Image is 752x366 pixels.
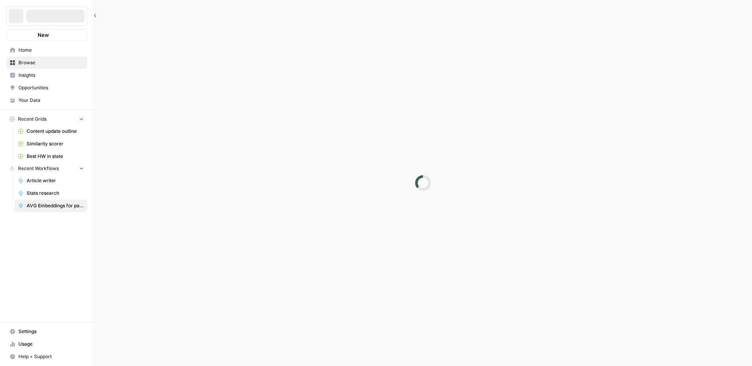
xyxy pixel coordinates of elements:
[6,29,87,41] button: New
[18,353,84,360] span: Help + Support
[6,325,87,338] a: Settings
[27,177,84,184] span: Article writer
[27,153,84,160] span: Best HW in state
[38,31,49,39] span: New
[18,84,84,91] span: Opportunities
[18,116,47,123] span: Recent Grids
[6,350,87,363] button: Help + Support
[18,59,84,66] span: Browse
[27,128,84,135] span: Content update outline
[18,165,59,172] span: Recent Workflows
[6,69,87,82] a: Insights
[27,190,84,197] span: Stats research
[6,56,87,69] a: Browse
[14,174,87,187] a: Article writer
[6,163,87,174] button: Recent Workflows
[18,47,84,54] span: Home
[6,94,87,107] a: Your Data
[14,150,87,163] a: Best HW in state
[18,341,84,348] span: Usage
[14,187,87,199] a: Stats research
[14,125,87,138] a: Content update outline
[27,202,84,209] span: AVG Embeddings for page and Target Keyword - Using Pasted page content
[6,82,87,94] a: Opportunities
[6,113,87,125] button: Recent Grids
[18,328,84,335] span: Settings
[18,72,84,79] span: Insights
[18,97,84,104] span: Your Data
[14,199,87,212] a: AVG Embeddings for page and Target Keyword - Using Pasted page content
[14,138,87,150] a: Similarity scorer
[6,44,87,56] a: Home
[6,338,87,350] a: Usage
[27,140,84,147] span: Similarity scorer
